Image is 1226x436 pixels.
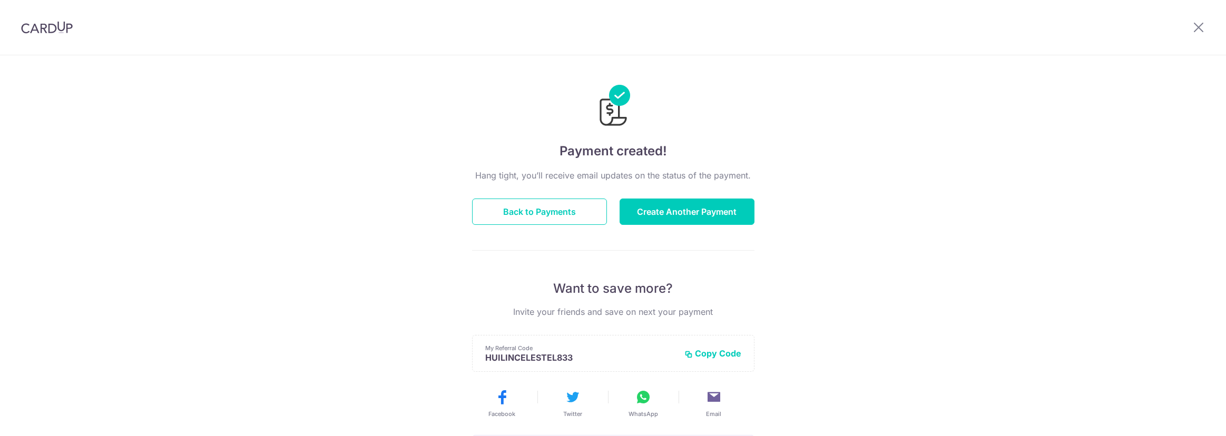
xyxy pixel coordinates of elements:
[21,21,73,34] img: CardUp
[542,389,604,418] button: Twitter
[629,410,658,418] span: WhatsApp
[485,352,676,363] p: HUILINCELESTEL833
[472,280,754,297] p: Want to save more?
[472,305,754,318] p: Invite your friends and save on next your payment
[471,389,533,418] button: Facebook
[488,410,515,418] span: Facebook
[683,389,745,418] button: Email
[596,85,630,129] img: Payments
[472,142,754,161] h4: Payment created!
[472,169,754,182] p: Hang tight, you’ll receive email updates on the status of the payment.
[563,410,582,418] span: Twitter
[620,199,754,225] button: Create Another Payment
[684,348,741,359] button: Copy Code
[612,389,674,418] button: WhatsApp
[472,199,607,225] button: Back to Payments
[485,344,676,352] p: My Referral Code
[706,410,721,418] span: Email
